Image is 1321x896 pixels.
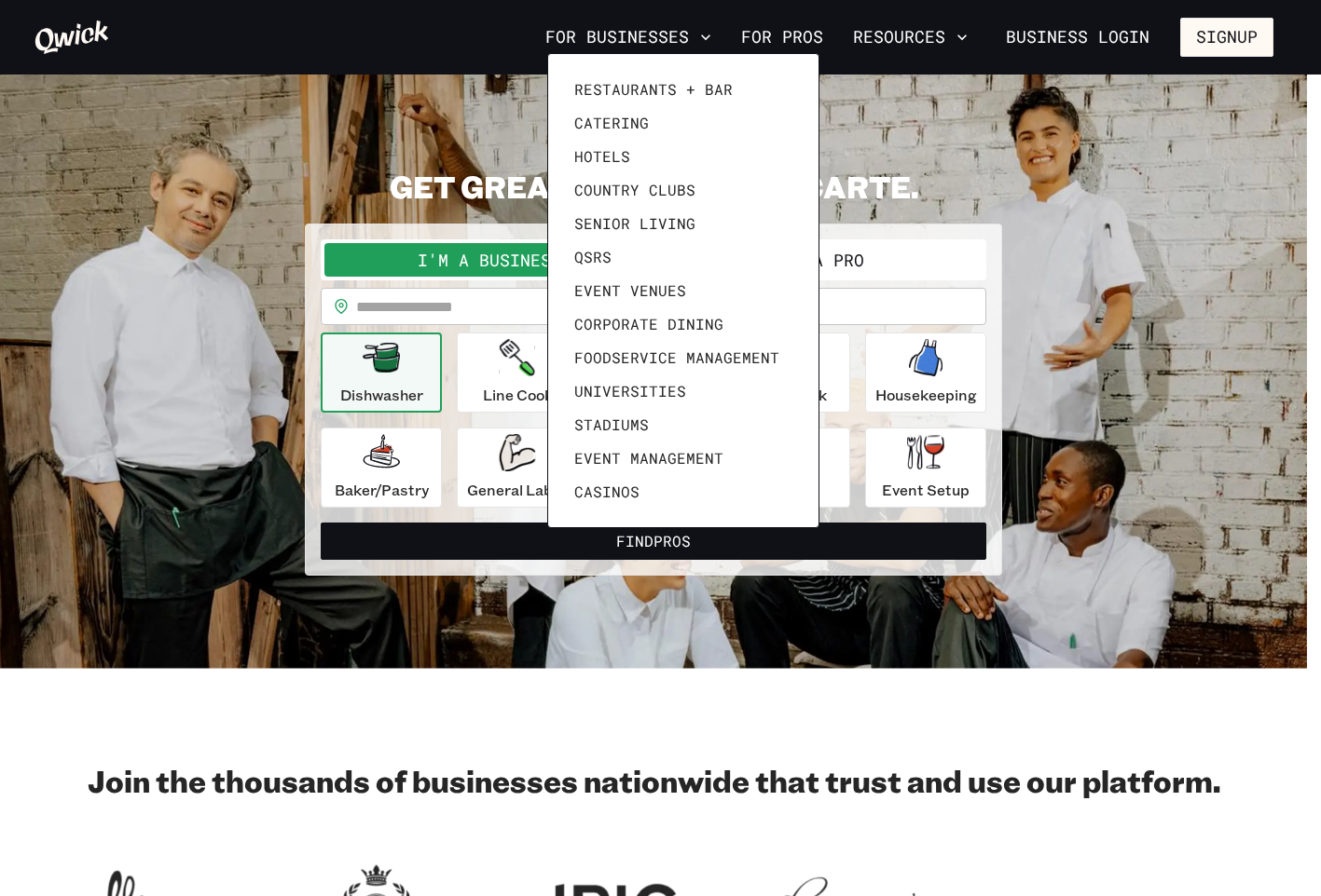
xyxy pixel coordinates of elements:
span: Event Management [574,449,723,468]
span: Casinos [574,482,640,501]
span: Corporate Dining [574,315,723,333]
span: Country Clubs [574,181,695,199]
span: Hotels [574,147,630,166]
span: QSRs [574,248,612,266]
span: Catering [574,114,649,132]
span: Event Venues [574,281,686,300]
span: Stadiums [574,415,649,434]
span: Foodservice Management [574,348,779,367]
span: Universities [574,382,686,400]
span: Restaurants + Bar [574,80,733,99]
span: Senior Living [574,214,695,233]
